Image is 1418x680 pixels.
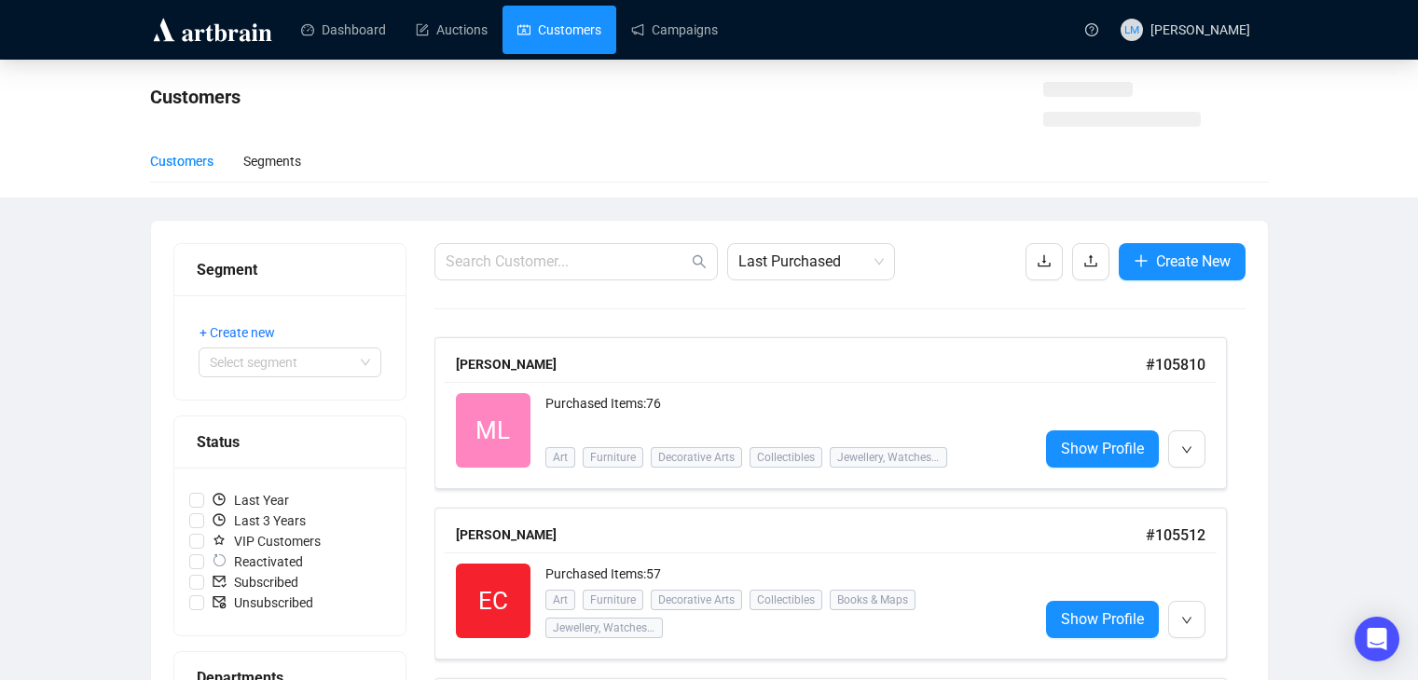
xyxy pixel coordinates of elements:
[750,590,822,610] span: Collectibles
[150,86,241,108] span: Customers
[150,151,213,171] div: Customers
[750,447,822,468] span: Collectibles
[1123,20,1139,38] span: LM
[434,337,1246,489] a: [PERSON_NAME]#105810MLPurchased Items:76ArtFurnitureDecorative ArtsCollectiblesJewellery, Watches...
[456,524,1146,545] div: [PERSON_NAME]
[434,508,1246,660] a: [PERSON_NAME]#105512ECPurchased Items:57ArtFurnitureDecorative ArtsCollectiblesBooks & MapsJewell...
[651,447,742,468] span: Decorative Arts
[1134,253,1149,268] span: plus
[1061,607,1144,631] span: Show Profile
[545,564,1024,587] div: Purchased Items: 57
[197,258,383,281] div: Segment
[301,6,386,54] a: Dashboard
[204,510,313,531] span: Last 3 Years
[199,318,290,347] button: + Create new
[1150,22,1250,37] span: [PERSON_NAME]
[1037,253,1052,268] span: download
[1355,617,1399,661] div: Open Intercom Messenger
[1083,253,1098,268] span: upload
[631,6,718,54] a: Campaigns
[150,15,275,45] img: logo
[583,590,643,610] span: Furniture
[583,447,643,468] span: Furniture
[651,590,742,610] span: Decorative Arts
[200,322,275,343] span: + Create new
[1181,444,1192,456] span: down
[204,531,328,551] span: VIP Customers
[243,151,301,171] div: Segments
[197,430,383,454] div: Status
[545,447,575,468] span: Art
[1146,356,1205,374] span: # 105810
[830,590,916,610] span: Books & Maps
[475,412,510,450] span: ML
[204,572,306,592] span: Subscribed
[446,251,688,273] input: Search Customer...
[692,254,707,269] span: search
[545,618,663,638] span: Jewellery, Watches & Designer
[1046,430,1159,468] a: Show Profile
[545,393,1024,430] div: Purchased Items: 76
[1181,615,1192,626] span: down
[545,590,575,610] span: Art
[517,6,601,54] a: Customers
[204,551,310,572] span: Reactivated
[1061,437,1144,460] span: Show Profile
[456,354,1146,374] div: [PERSON_NAME]
[1046,601,1159,638] a: Show Profile
[416,6,488,54] a: Auctions
[478,582,508,620] span: EC
[738,244,884,279] span: Last Purchased
[1085,23,1098,36] span: question-circle
[830,447,947,468] span: Jewellery, Watches & Designer
[204,592,321,613] span: Unsubscribed
[1156,250,1231,273] span: Create New
[1146,526,1205,544] span: # 105512
[204,490,296,510] span: Last Year
[1119,243,1246,280] button: Create New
